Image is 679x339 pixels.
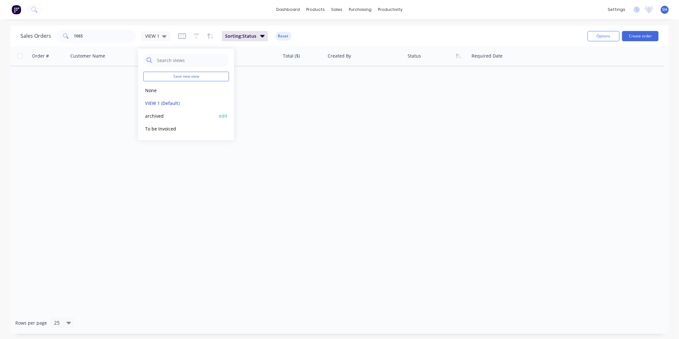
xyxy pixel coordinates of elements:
input: Search views [156,54,226,67]
a: dashboard [273,5,303,14]
div: products [303,5,328,14]
div: Order # [32,53,49,59]
div: Required Date [472,53,503,59]
button: Reset [276,32,291,41]
span: VIEW 1 [145,33,160,39]
div: Created By [328,53,351,59]
div: Total ($) [283,53,300,59]
span: SH [662,7,667,12]
div: Status [408,53,421,59]
button: archived [143,112,216,120]
button: To be Invoiced [143,125,216,132]
div: sales [328,5,346,14]
div: productivity [375,5,406,14]
div: purchasing [346,5,375,14]
h1: Sales Orders [20,33,51,39]
button: edit [219,113,227,119]
button: Sorting:Status [222,31,268,41]
button: VIEW 1 (Default) [143,99,216,107]
button: Options [588,31,620,41]
div: settings [605,5,628,14]
span: Sorting: Status [225,33,256,39]
div: Customer Name [70,53,105,59]
span: Rows per page [15,320,47,326]
button: Create order [622,31,659,41]
button: Save new view [143,72,229,81]
button: None [143,87,216,94]
img: Factory [12,5,21,14]
input: Search... [74,30,137,43]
